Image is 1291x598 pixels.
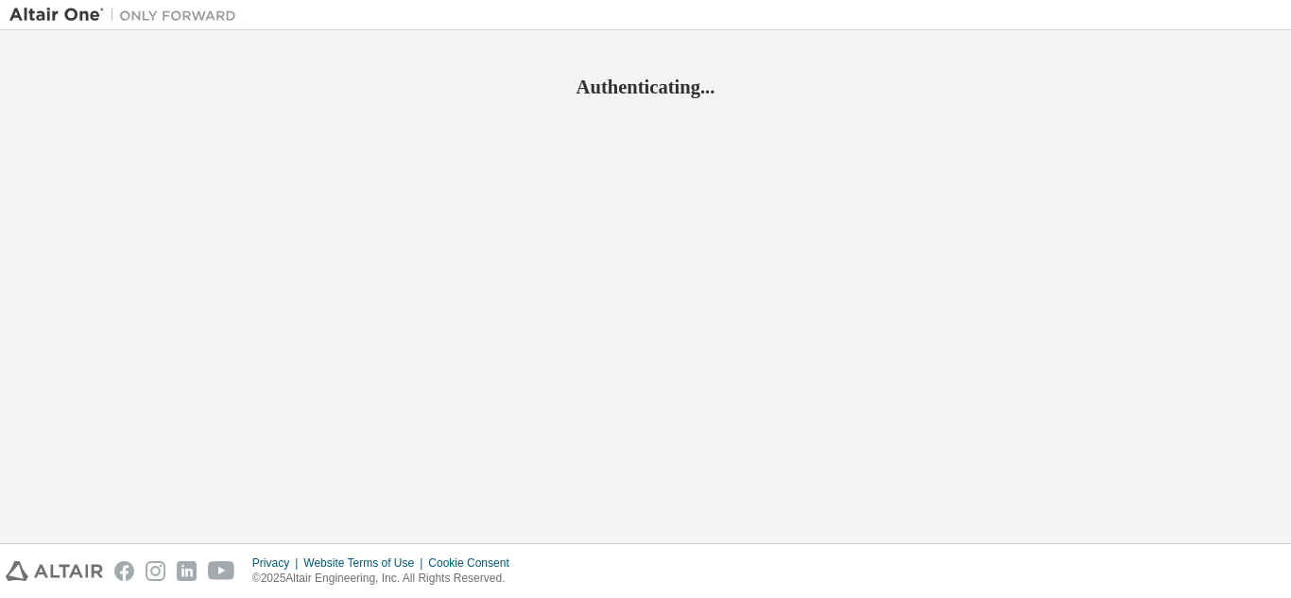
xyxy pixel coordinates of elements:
div: Website Terms of Use [303,555,428,571]
p: © 2025 Altair Engineering, Inc. All Rights Reserved. [252,571,521,587]
img: youtube.svg [208,561,235,581]
img: facebook.svg [114,561,134,581]
div: Privacy [252,555,303,571]
img: instagram.svg [146,561,165,581]
div: Cookie Consent [428,555,520,571]
img: Altair One [9,6,246,25]
img: altair_logo.svg [6,561,103,581]
h2: Authenticating... [9,75,1282,99]
img: linkedin.svg [177,561,197,581]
